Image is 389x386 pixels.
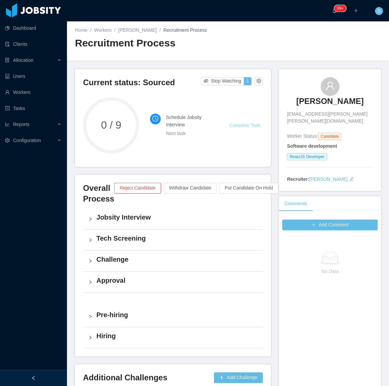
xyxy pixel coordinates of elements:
h4: Hiring [96,331,257,341]
button: icon: eye-invisibleStop Watching [201,77,244,85]
a: Home [75,27,87,33]
div: icon: rightJobsity Interview [83,209,263,229]
h4: Pre-hiring [96,310,257,319]
a: icon: robotUsers [5,70,62,83]
button: 1 [244,77,252,85]
i: icon: right [88,217,92,221]
a: [PERSON_NAME] [309,176,347,182]
i: icon: right [88,238,92,242]
button: icon: plusAdd Challenge [214,372,263,383]
span: [EMAIL_ADDRESS][PERSON_NAME][PERSON_NAME][DOMAIN_NAME] [287,111,373,125]
button: icon: plusAdd Comment [282,220,378,230]
span: / [114,27,115,33]
button: Reject Candidate [114,183,161,194]
div: icon: rightHiring [83,327,263,348]
h4: Jobsity Interview [96,213,257,222]
i: icon: plus [354,8,358,13]
span: S [377,7,380,15]
h4: Tech Screening [96,234,257,243]
h3: Overall Process [83,183,114,205]
div: icon: rightPre-hiring [83,306,263,327]
span: Candidate [318,133,342,140]
a: icon: profileTasks [5,102,62,115]
button: icon: setting [255,77,263,85]
div: Comments [279,196,312,211]
span: 0 / 9 [83,120,139,130]
i: icon: bell [332,8,337,13]
i: icon: user [325,81,335,91]
h4: Schedule Jobsity Interview [166,114,213,128]
div: Next task [166,130,213,137]
span: Worker Status: [287,133,318,139]
a: icon: userWorkers [5,86,62,99]
i: icon: right [88,280,92,284]
i: icon: right [88,336,92,340]
span: Recruitment Process [163,27,207,33]
div: icon: rightChallenge [83,251,263,271]
h3: Additional Challenges [83,372,211,383]
span: Allocation [13,57,33,63]
i: icon: edit [349,177,354,181]
strong: Software development [287,143,337,149]
i: icon: solution [5,58,10,62]
span: ReactJS Developer [287,153,327,160]
span: Reports [13,122,29,127]
i: icon: clock-circle [152,116,158,122]
h3: Current status: Sourced [83,77,201,88]
i: icon: line-chart [5,122,10,127]
div: icon: rightTech Screening [83,230,263,250]
span: / [90,27,91,33]
span: Configuration [13,138,41,143]
i: icon: right [88,259,92,263]
span: / [159,27,161,33]
i: icon: right [88,314,92,318]
div: icon: rightApproval [83,272,263,292]
sup: 1209 [334,5,346,12]
i: icon: setting [5,138,10,143]
a: icon: pie-chartDashboard [5,21,62,35]
h2: Recruitment Process [75,36,228,50]
h4: Challenge [96,255,257,264]
button: Put Candidate On Hold [219,183,278,194]
a: [PERSON_NAME] [296,96,364,111]
strong: Recruiter: [287,176,309,182]
p: No Data [288,268,372,275]
a: Complete Task [229,123,260,128]
button: Withdraw Candidate [164,183,217,194]
h3: [PERSON_NAME] [296,96,364,107]
a: icon: auditClients [5,37,62,51]
a: Workers [94,27,111,33]
h4: Approval [96,276,257,285]
a: [PERSON_NAME] [118,27,157,33]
